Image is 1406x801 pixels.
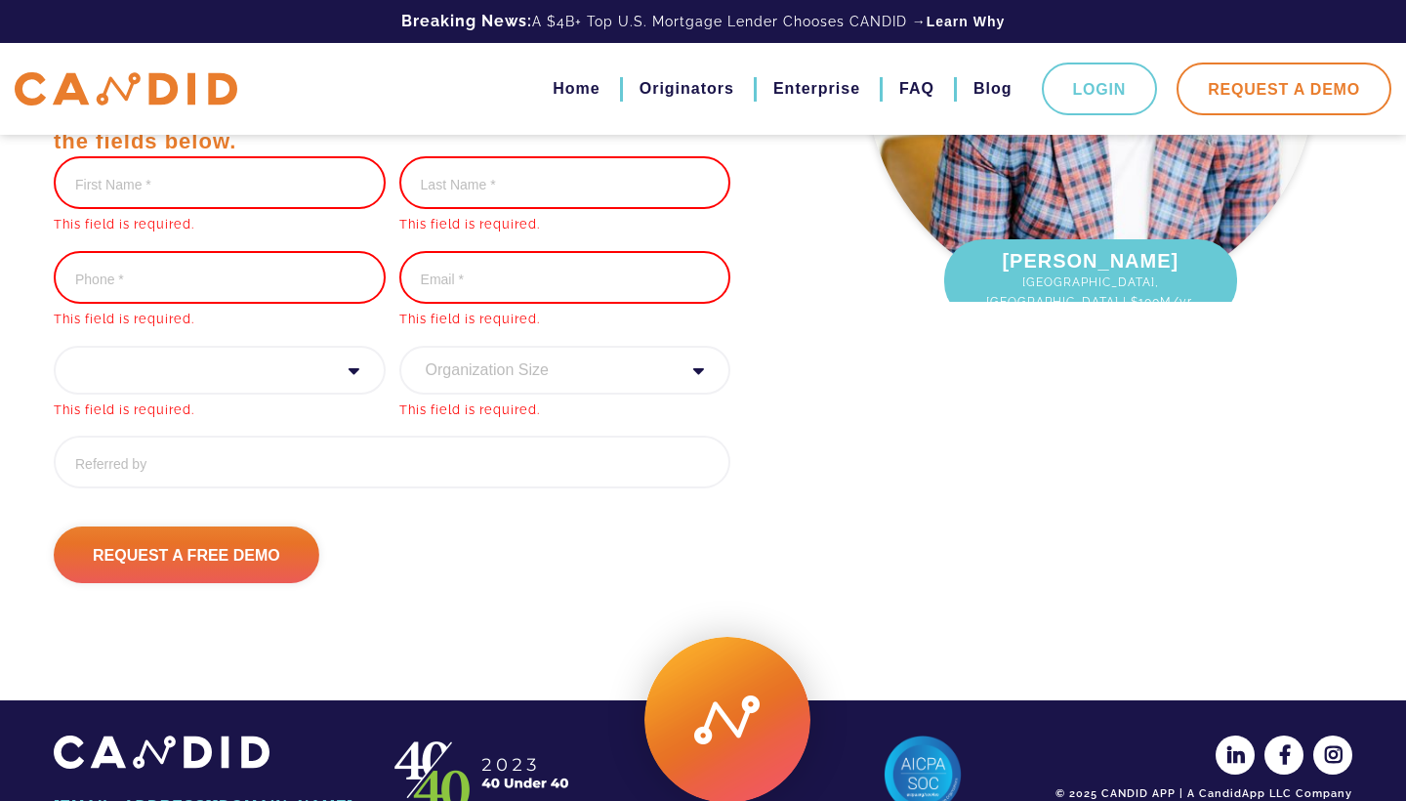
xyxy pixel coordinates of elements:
a: Blog [973,72,1013,105]
a: Learn Why [927,12,1006,31]
img: CANDID APP [54,736,269,768]
input: First Name * [54,156,386,209]
a: Request A Demo [1177,63,1391,115]
div: This field is required. [399,309,731,331]
img: CANDID APP [15,72,237,106]
div: This field is required. [54,214,386,236]
a: Login [1042,63,1158,115]
input: Referred by [54,436,730,488]
span: [GEOGRAPHIC_DATA], [GEOGRAPHIC_DATA] | $100M/yr. [964,273,1218,312]
b: Breaking News: [401,12,532,30]
input: Last Name * [399,156,731,209]
a: FAQ [899,72,934,105]
div: This field is required. [399,400,731,422]
input: Phone * [54,251,386,304]
input: Email * [399,251,731,304]
div: This field is required. [399,214,731,236]
div: This field is required. [54,400,386,422]
a: Originators [640,72,734,105]
div: [PERSON_NAME] [944,239,1237,321]
div: This field is required. [54,309,386,331]
input: Request A Free Demo [54,527,319,583]
a: Home [553,72,600,105]
a: Enterprise [773,72,860,105]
